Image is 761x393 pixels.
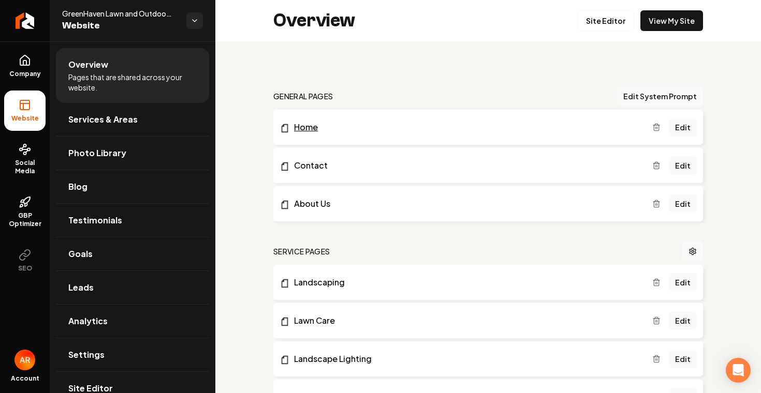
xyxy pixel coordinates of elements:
[669,156,697,175] a: Edit
[56,103,209,136] a: Services & Areas
[68,58,108,71] span: Overview
[5,70,45,78] span: Company
[4,211,46,228] span: GBP Optimizer
[56,271,209,304] a: Leads
[280,159,652,172] a: Contact
[280,276,652,289] a: Landscaping
[577,10,634,31] a: Site Editor
[640,10,703,31] a: View My Site
[669,118,697,137] a: Edit
[68,248,93,260] span: Goals
[4,188,46,236] a: GBP Optimizer
[68,214,122,226] span: Testimonials
[4,135,46,184] a: Social Media
[7,114,43,123] span: Website
[669,194,697,213] a: Edit
[56,237,209,270] a: Goals
[14,350,35,370] button: Open user button
[4,240,46,281] button: SEO
[56,305,209,338] a: Analytics
[56,137,209,170] a: Photo Library
[669,311,697,330] a: Edit
[68,72,197,93] span: Pages that are shared across your website.
[4,46,46,86] a: Company
[62,19,178,33] span: Website
[68,281,94,294] span: Leads
[4,159,46,175] span: Social Media
[68,180,87,193] span: Blog
[273,246,330,256] h2: Service Pages
[280,121,652,133] a: Home
[14,264,36,273] span: SEO
[62,8,178,19] span: GreenHaven Lawn and Outdoor Services
[280,314,652,327] a: Lawn Care
[669,273,697,292] a: Edit
[68,113,138,126] span: Services & Areas
[56,170,209,203] a: Blog
[273,91,333,101] h2: general pages
[68,315,108,327] span: Analytics
[280,198,652,210] a: About Us
[16,12,35,29] img: Rebolt Logo
[56,204,209,237] a: Testimonials
[68,349,105,361] span: Settings
[669,350,697,368] a: Edit
[68,147,126,159] span: Photo Library
[617,87,703,105] button: Edit System Prompt
[14,350,35,370] img: Adam Russo
[273,10,355,31] h2: Overview
[11,374,39,383] span: Account
[280,353,652,365] a: Landscape Lighting
[56,338,209,371] a: Settings
[726,358,751,383] div: Open Intercom Messenger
